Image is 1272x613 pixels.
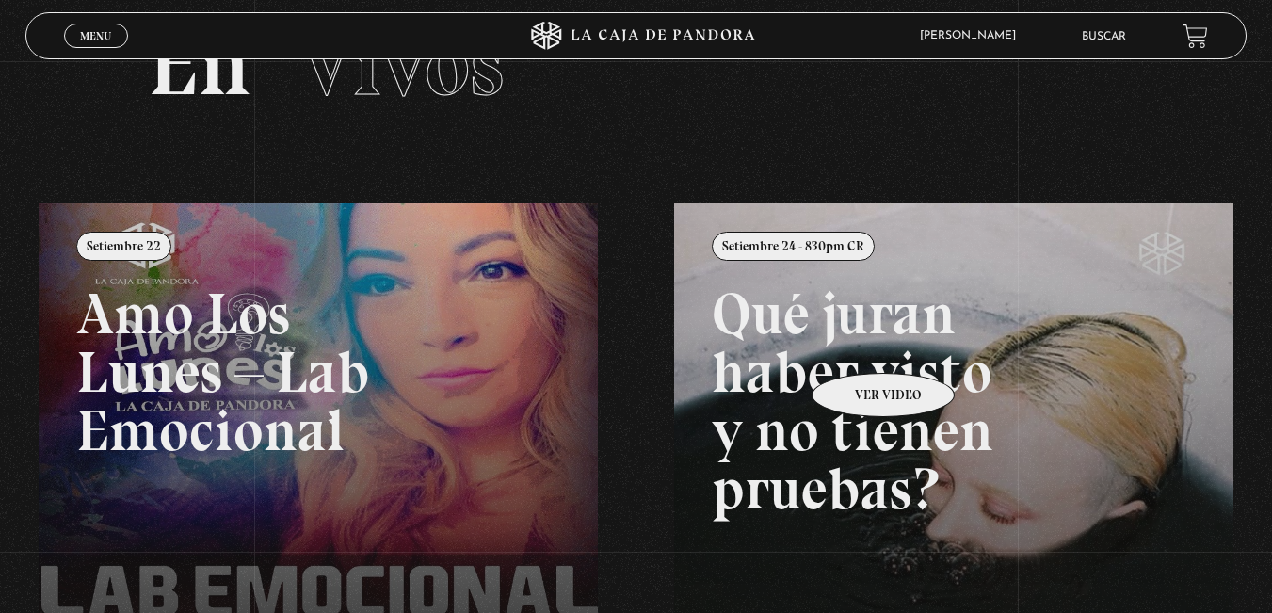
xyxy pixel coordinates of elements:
span: Cerrar [73,46,118,59]
span: Menu [80,30,111,41]
span: [PERSON_NAME] [910,30,1035,41]
span: Vivos [298,10,504,118]
h2: En [148,20,1125,109]
a: View your shopping cart [1183,24,1208,49]
a: Buscar [1082,31,1126,42]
